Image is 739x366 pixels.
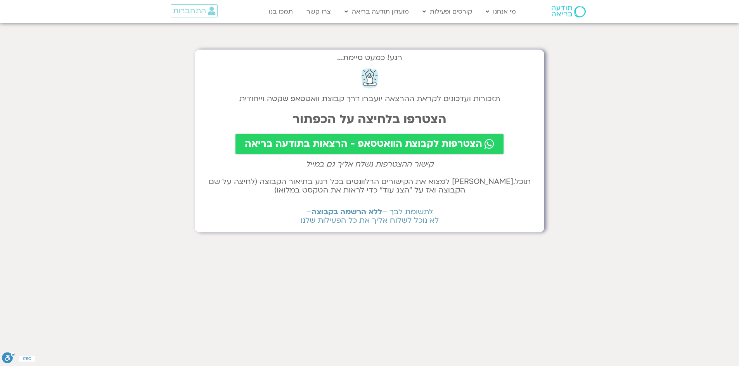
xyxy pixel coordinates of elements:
h2: לתשומת לבך – – לא נוכל לשלוח אליך את כל הפעילות שלנו [202,208,537,225]
h2: תזכורות ועדכונים לקראת ההרצאה יועברו דרך קבוצת וואטסאפ שקטה וייחודית [202,95,537,103]
a: התחברות [171,4,218,17]
a: הצטרפות לקבוצת הוואטסאפ - הרצאות בתודעה בריאה [235,134,504,154]
h2: רגע! כמעט סיימת... [202,57,537,58]
span: התחברות [173,7,206,15]
b: ללא הרשמה בקבוצה [312,207,382,217]
a: מועדון תודעה בריאה [341,4,413,19]
h2: קישור ההצטרפות נשלח אליך גם במייל [202,160,537,168]
a: תמכו בנו [265,4,297,19]
a: קורסים ופעילות [419,4,476,19]
h2: הצטרפו בלחיצה על הכפתור [202,112,537,126]
a: מי אנחנו [482,4,520,19]
span: הצטרפות לקבוצת הוואטסאפ - הרצאות בתודעה בריאה [245,139,482,149]
h2: תוכל.[PERSON_NAME] למצוא את הקישורים הרלוונטים בכל רגע בתיאור הקבוצה (לחיצה על שם הקבוצה ואז על ״... [202,177,537,194]
img: תודעה בריאה [552,6,586,17]
a: צרו קשר [303,4,335,19]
